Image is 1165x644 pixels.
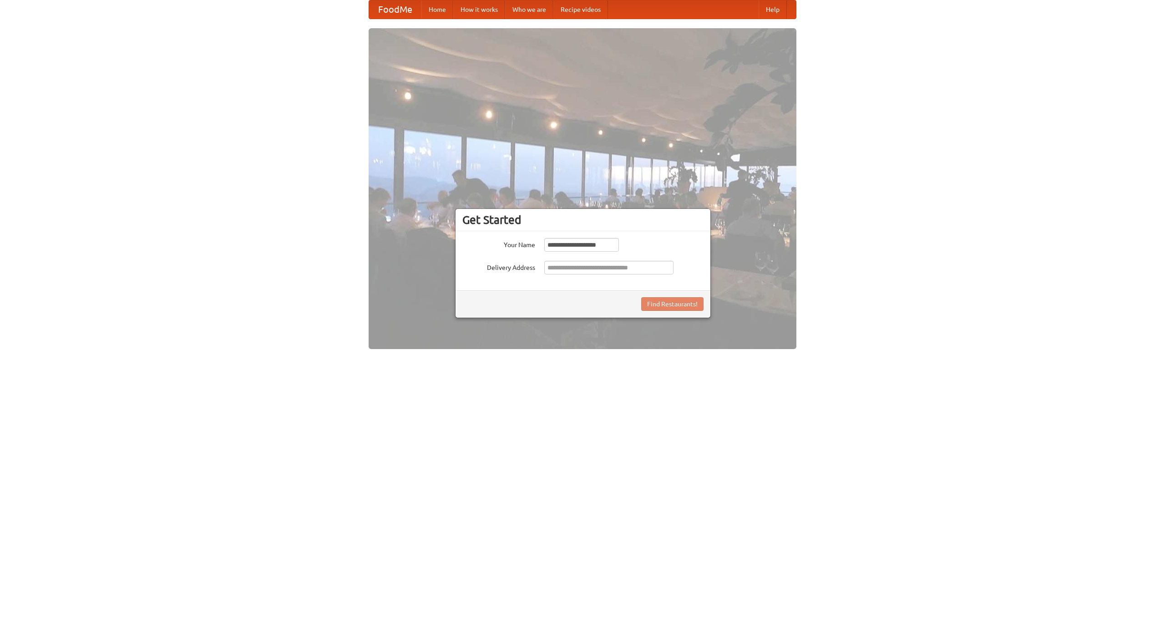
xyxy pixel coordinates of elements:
h3: Get Started [462,213,704,227]
a: Who we are [505,0,553,19]
a: Help [759,0,787,19]
a: How it works [453,0,505,19]
label: Your Name [462,238,535,249]
label: Delivery Address [462,261,535,272]
a: FoodMe [369,0,421,19]
a: Home [421,0,453,19]
a: Recipe videos [553,0,608,19]
button: Find Restaurants! [641,297,704,311]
